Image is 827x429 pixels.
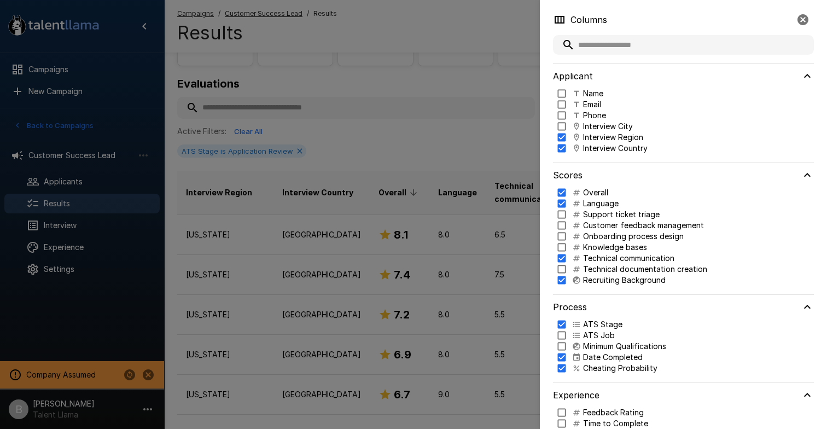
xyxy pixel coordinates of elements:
p: Recruiting Background [583,275,666,286]
p: Interview Country [583,143,648,154]
p: Interview City [583,121,633,132]
h6: Process [553,299,587,315]
h6: Applicant [553,68,593,84]
p: Technical communication [583,253,674,264]
h6: Experience [553,387,599,403]
p: Minimum Qualifications [583,341,666,352]
p: Date Completed [583,352,643,363]
p: Overall [583,187,608,198]
p: Feedback Rating [583,407,644,418]
p: Phone [583,110,606,121]
p: Onboarding process design [583,231,684,242]
p: Time to Complete [583,418,648,429]
p: Language [583,198,619,209]
p: Knowledge bases [583,242,647,253]
p: Support ticket triage [583,209,660,220]
p: Email [583,99,601,110]
p: Cheating Probability [583,363,657,374]
p: Customer feedback management [583,220,704,231]
p: Interview Region [583,132,643,143]
h6: Scores [553,167,583,183]
p: Name [583,88,603,99]
p: Columns [570,13,607,26]
p: ATS Stage [583,319,622,330]
p: ATS Job [583,330,615,341]
p: Technical documentation creation [583,264,707,275]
